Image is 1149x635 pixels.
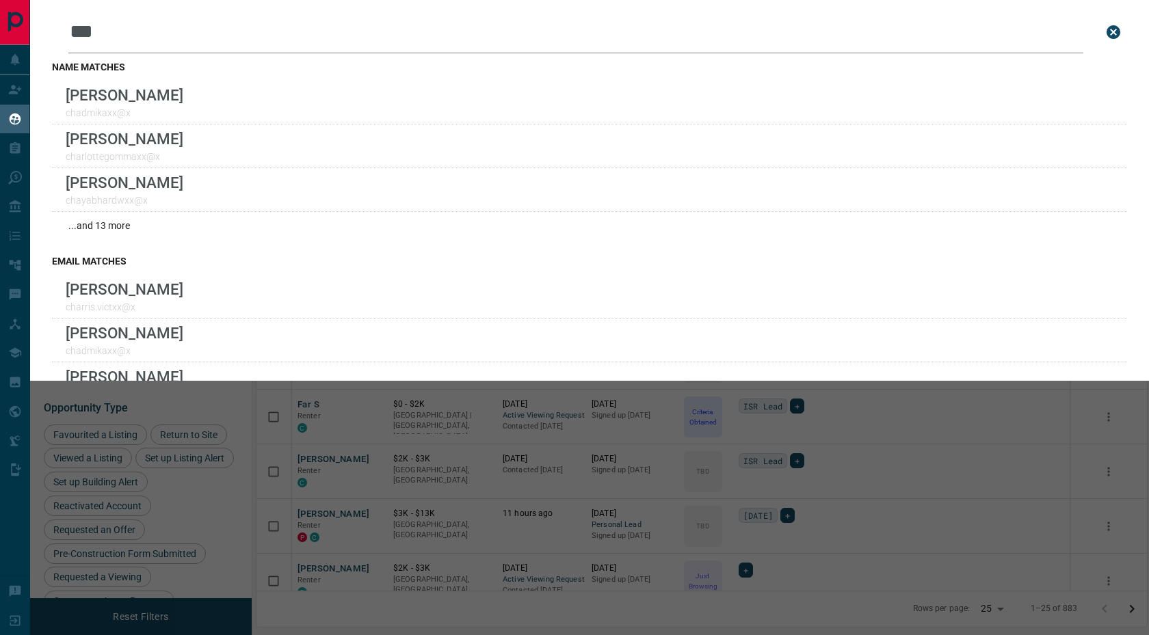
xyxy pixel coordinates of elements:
p: chadmikaxx@x [66,345,183,356]
p: [PERSON_NAME] [66,368,183,386]
h3: email matches [52,256,1127,267]
p: [PERSON_NAME] [66,324,183,342]
div: ...and 13 more [52,212,1127,239]
p: chayabhardwxx@x [66,195,183,206]
p: charlottegommaxx@x [66,151,183,162]
p: chadmikaxx@x [66,107,183,118]
p: [PERSON_NAME] [66,174,183,191]
p: charris.victxx@x [66,301,183,312]
p: [PERSON_NAME] [66,280,183,298]
button: close search bar [1100,18,1127,46]
h3: name matches [52,62,1127,72]
p: [PERSON_NAME] [66,130,183,148]
p: [PERSON_NAME] [66,86,183,104]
